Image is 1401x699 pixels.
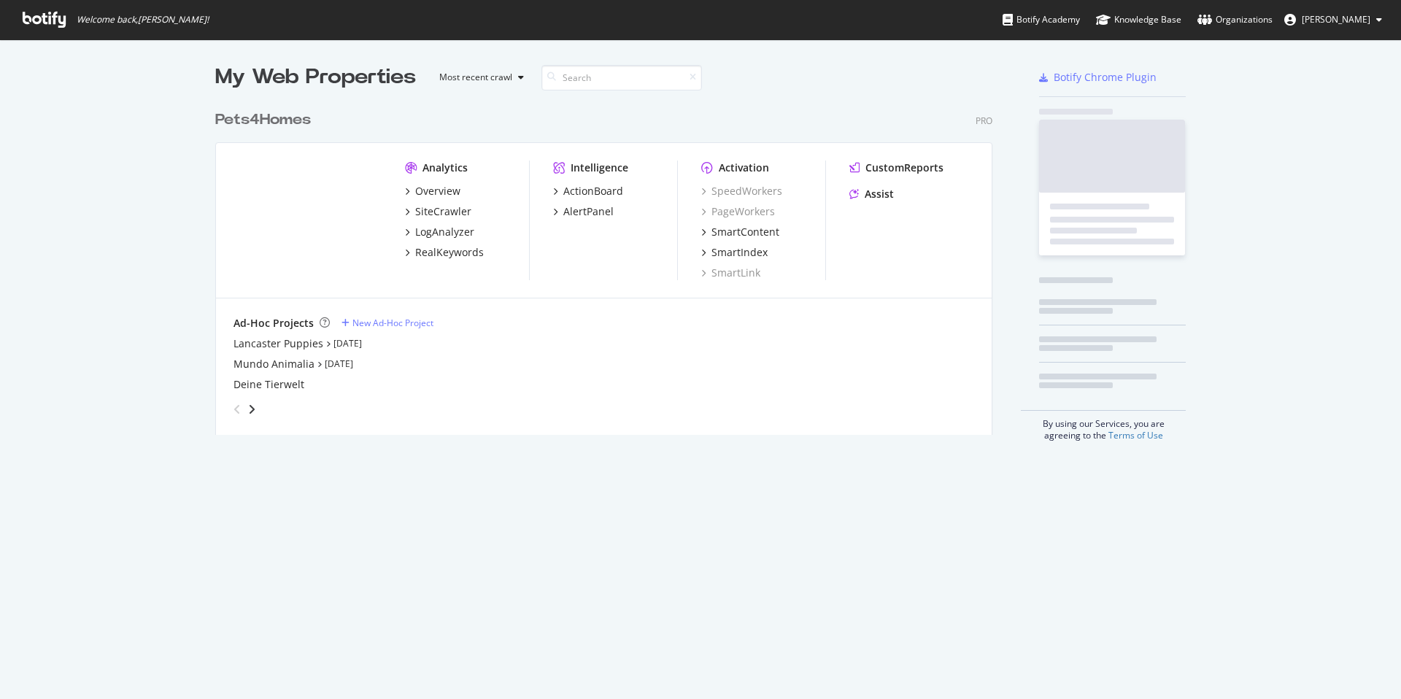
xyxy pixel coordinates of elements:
[541,65,702,90] input: Search
[228,398,247,421] div: angle-left
[215,63,416,92] div: My Web Properties
[563,204,614,219] div: AlertPanel
[233,377,304,392] a: Deine Tierwelt
[233,357,314,371] a: Mundo Animalia
[701,225,779,239] a: SmartContent
[405,245,484,260] a: RealKeywords
[405,184,460,198] a: Overview
[711,245,768,260] div: SmartIndex
[1039,70,1157,85] a: Botify Chrome Plugin
[415,225,474,239] div: LogAnalyzer
[849,187,894,201] a: Assist
[405,225,474,239] a: LogAnalyzer
[233,161,382,279] img: www.pets4homes.co.uk
[701,245,768,260] a: SmartIndex
[1108,429,1163,441] a: Terms of Use
[553,204,614,219] a: AlertPanel
[333,337,362,349] a: [DATE]
[405,204,471,219] a: SiteCrawler
[415,245,484,260] div: RealKeywords
[1302,13,1370,26] span: Norbert Hires
[233,336,323,351] a: Lancaster Puppies
[1054,70,1157,85] div: Botify Chrome Plugin
[865,161,943,175] div: CustomReports
[415,204,471,219] div: SiteCrawler
[976,115,992,127] div: Pro
[563,184,623,198] div: ActionBoard
[352,317,433,329] div: New Ad-Hoc Project
[325,358,353,370] a: [DATE]
[571,161,628,175] div: Intelligence
[711,225,779,239] div: SmartContent
[719,161,769,175] div: Activation
[341,317,433,329] a: New Ad-Hoc Project
[215,92,1004,435] div: grid
[1021,410,1186,441] div: By using our Services, you are agreeing to the
[247,402,257,417] div: angle-right
[422,161,468,175] div: Analytics
[701,204,775,219] a: PageWorkers
[865,187,894,201] div: Assist
[1197,12,1273,27] div: Organizations
[701,184,782,198] a: SpeedWorkers
[849,161,943,175] a: CustomReports
[553,184,623,198] a: ActionBoard
[215,109,311,131] div: Pets4Homes
[1096,12,1181,27] div: Knowledge Base
[1003,12,1080,27] div: Botify Academy
[233,316,314,331] div: Ad-Hoc Projects
[77,14,209,26] span: Welcome back, [PERSON_NAME] !
[428,66,530,89] button: Most recent crawl
[215,109,317,131] a: Pets4Homes
[439,73,512,82] div: Most recent crawl
[1273,8,1394,31] button: [PERSON_NAME]
[701,266,760,280] a: SmartLink
[415,184,460,198] div: Overview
